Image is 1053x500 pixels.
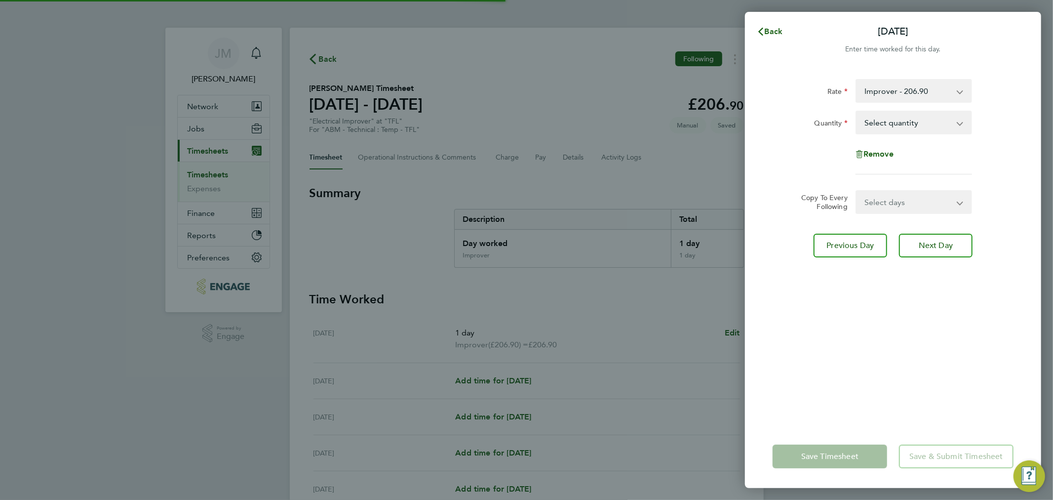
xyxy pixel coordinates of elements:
[745,43,1041,55] div: Enter time worked for this day.
[863,149,894,159] span: Remove
[899,234,973,257] button: Next Day
[747,22,793,42] button: Back
[793,193,848,211] label: Copy To Every Following
[814,234,887,257] button: Previous Day
[919,241,953,250] span: Next Day
[856,150,894,158] button: Remove
[827,241,874,250] span: Previous Day
[815,119,848,130] label: Quantity
[1014,460,1045,492] button: Engage Resource Center
[765,27,783,36] span: Back
[827,87,848,99] label: Rate
[878,25,908,39] p: [DATE]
